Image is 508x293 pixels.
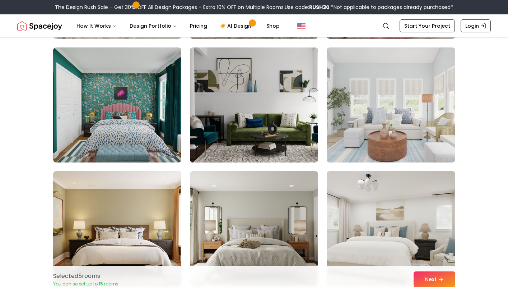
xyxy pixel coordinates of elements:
[285,4,330,11] span: Use code:
[187,45,321,165] img: Room room-35
[55,4,453,11] div: The Design Rush Sale – Get 30% OFF All Design Packages + Extra 10% OFF on Multiple Rooms.
[330,4,453,11] span: *Not applicable to packages already purchased*
[17,19,62,33] img: Spacejoy Logo
[17,19,62,33] a: Spacejoy
[190,171,318,286] img: Room room-38
[214,19,259,33] a: AI Design
[461,19,491,32] a: Login
[261,19,285,33] a: Shop
[309,4,330,11] b: RUSH30
[184,19,213,33] a: Pricing
[414,271,455,287] button: Next
[17,14,491,37] nav: Global
[71,19,285,33] nav: Main
[327,171,455,286] img: Room room-39
[53,272,118,280] p: Selected 5 room s
[53,281,118,287] p: You can select up to 15 rooms
[71,19,122,33] button: How It Works
[124,19,183,33] button: Design Portfolio
[327,47,455,162] img: Room room-36
[53,171,181,286] img: Room room-37
[53,47,181,162] img: Room room-34
[400,19,455,32] a: Start Your Project
[297,22,306,30] img: United States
